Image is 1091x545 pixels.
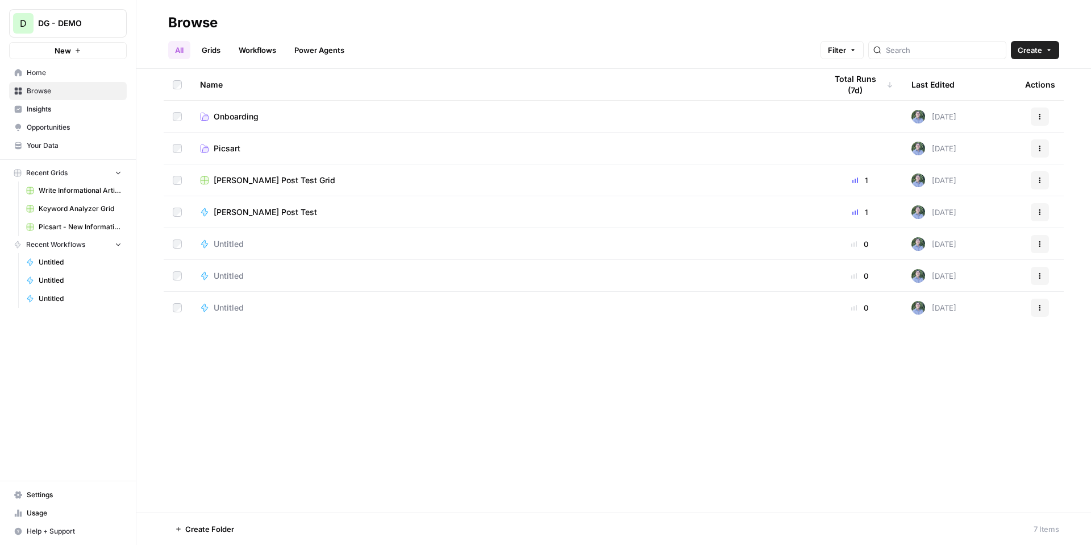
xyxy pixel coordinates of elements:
[21,253,127,271] a: Untitled
[39,204,122,214] span: Keyword Analyzer Grid
[9,118,127,137] a: Opportunities
[27,141,122,151] span: Your Data
[21,290,127,308] a: Untitled
[911,142,956,155] div: [DATE]
[200,69,808,100] div: Name
[21,181,127,200] a: Write Informational Article
[200,143,808,154] a: Picsart
[195,41,227,59] a: Grids
[214,302,244,313] span: Untitled
[9,64,127,82] a: Home
[214,238,244,250] span: Untitled
[200,111,808,122] a: Onboarding
[911,269,925,283] img: f99d8lwoqhc1ne2bwf7b49ov7y8s
[826,175,893,186] div: 1
[21,271,127,290] a: Untitled
[214,175,335,186] span: [PERSON_NAME] Post Test Grid
[911,237,956,251] div: [DATE]
[27,68,122,78] span: Home
[9,522,127,540] button: Help + Support
[168,520,241,538] button: Create Folder
[911,237,925,251] img: f99d8lwoqhc1ne2bwf7b49ov7y8s
[214,270,244,282] span: Untitled
[826,238,893,250] div: 0
[911,269,956,283] div: [DATE]
[168,41,190,59] a: All
[911,301,956,315] div: [DATE]
[168,14,218,32] div: Browse
[200,270,808,282] a: Untitled
[9,236,127,253] button: Recent Workflows
[200,238,808,250] a: Untitled
[21,218,127,236] a: Picsart - New Informational Article
[26,240,85,250] span: Recent Workflows
[911,142,925,155] img: f99d8lwoqhc1ne2bwf7b49ov7y8s
[9,486,127,504] a: Settings
[288,41,351,59] a: Power Agents
[821,41,864,59] button: Filter
[39,185,122,196] span: Write Informational Article
[911,110,956,123] div: [DATE]
[911,205,956,219] div: [DATE]
[185,523,234,535] span: Create Folder
[911,205,925,219] img: f99d8lwoqhc1ne2bwf7b49ov7y8s
[200,302,808,313] a: Untitled
[38,18,107,29] span: DG - DEMO
[27,86,122,96] span: Browse
[27,526,122,536] span: Help + Support
[1018,44,1042,56] span: Create
[39,222,122,232] span: Picsart - New Informational Article
[27,508,122,518] span: Usage
[9,42,127,59] button: New
[911,174,925,187] img: f99d8lwoqhc1ne2bwf7b49ov7y8s
[9,82,127,100] a: Browse
[39,257,122,267] span: Untitled
[27,104,122,114] span: Insights
[214,111,259,122] span: Onboarding
[826,207,893,218] div: 1
[826,270,893,282] div: 0
[1025,69,1055,100] div: Actions
[39,294,122,304] span: Untitled
[200,175,808,186] a: [PERSON_NAME] Post Test Grid
[27,490,122,500] span: Settings
[9,9,127,38] button: Workspace: DG - DEMO
[26,168,68,178] span: Recent Grids
[826,302,893,313] div: 0
[911,301,925,315] img: f99d8lwoqhc1ne2bwf7b49ov7y8s
[214,143,240,154] span: Picsart
[21,200,127,218] a: Keyword Analyzer Grid
[39,275,122,286] span: Untitled
[911,69,955,100] div: Last Edited
[9,164,127,181] button: Recent Grids
[911,110,925,123] img: f99d8lwoqhc1ne2bwf7b49ov7y8s
[9,137,127,155] a: Your Data
[886,44,1001,56] input: Search
[1011,41,1059,59] button: Create
[9,100,127,118] a: Insights
[214,207,317,218] span: [PERSON_NAME] Post Test
[1034,523,1059,535] div: 7 Items
[200,207,808,218] a: [PERSON_NAME] Post Test
[828,44,846,56] span: Filter
[27,122,122,133] span: Opportunities
[826,69,893,100] div: Total Runs (7d)
[20,16,27,30] span: D
[9,504,127,522] a: Usage
[911,174,956,187] div: [DATE]
[55,45,71,56] span: New
[232,41,283,59] a: Workflows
